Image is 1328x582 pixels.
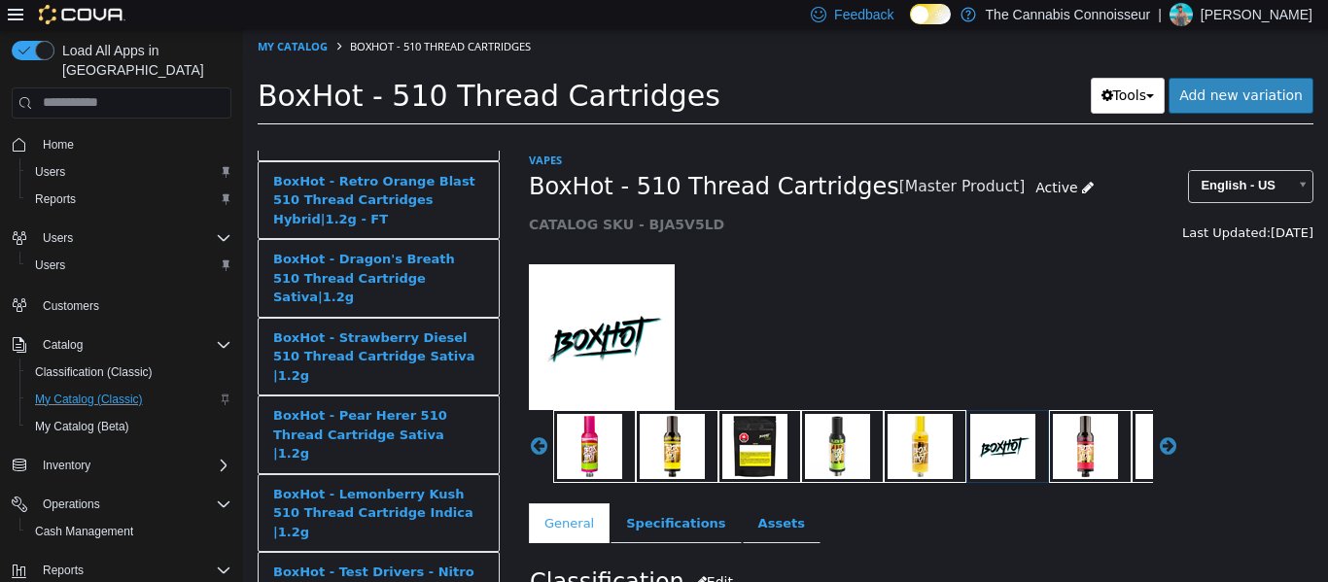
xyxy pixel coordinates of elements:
span: Home [35,132,231,156]
a: General [286,474,367,515]
span: Home [43,137,74,153]
button: Customers [4,291,239,319]
span: Users [27,254,231,277]
a: English - US [945,141,1070,174]
div: BoxHot - Retro Orange Blast 510 Thread Cartridges Hybrid|1.2g - FT [30,143,241,200]
a: Specifications [367,474,498,515]
button: Cash Management [19,518,239,545]
span: Users [35,257,65,273]
a: Users [27,254,73,277]
button: Users [35,226,81,250]
small: [Master Product] [656,151,783,166]
p: The Cannabis Connoisseur [986,3,1151,26]
p: [PERSON_NAME] [1201,3,1312,26]
span: BoxHot - 510 Thread Cartridges [286,143,656,173]
a: Assets [500,474,577,515]
span: Users [27,160,231,184]
a: Cash Management [27,520,141,543]
button: Inventory [35,454,98,477]
a: My Catalog (Classic) [27,388,151,411]
button: Catalog [4,331,239,359]
span: Users [35,164,65,180]
span: My Catalog (Classic) [27,388,231,411]
button: Inventory [4,452,239,479]
span: Reports [35,191,76,207]
span: Cash Management [35,524,133,539]
span: Inventory [35,454,231,477]
h5: CATALOG SKU - BJA5V5LD [286,187,867,204]
h2: Classification [287,535,1069,571]
span: Dark Mode [910,24,911,25]
span: Feedback [834,5,893,24]
button: Users [19,252,239,279]
span: Last Updated: [939,196,1028,211]
a: Reports [27,188,84,211]
span: BoxHot - 510 Thread Cartridges [15,50,477,84]
span: Operations [35,493,231,516]
input: Dark Mode [910,4,951,24]
span: Catalog [35,333,231,357]
a: My Catalog [15,10,85,24]
span: Customers [43,298,99,314]
a: Customers [35,294,107,318]
span: English - US [946,142,1044,172]
span: Classification (Classic) [27,360,231,384]
div: BoxHot - Pear Herer 510 Thread Cartridge Sativa |1.2g [30,377,241,434]
span: Classification (Classic) [35,364,153,380]
span: BoxHot - 510 Thread Cartridges [107,10,288,24]
button: Previous [286,407,305,427]
button: Users [19,158,239,186]
img: Cova [39,5,125,24]
span: Load All Apps in [GEOGRAPHIC_DATA] [54,41,231,80]
button: Operations [4,491,239,518]
span: My Catalog (Beta) [35,419,129,434]
button: Catalog [35,333,90,357]
span: Reports [35,559,231,582]
span: Cash Management [27,520,231,543]
button: My Catalog (Beta) [19,413,239,440]
span: Inventory [43,458,90,473]
button: My Catalog (Classic) [19,386,239,413]
span: Users [43,230,73,246]
span: Reports [27,188,231,211]
div: BoxHot - Lemonberry Kush 510 Thread Cartridge Indica |1.2g [30,456,241,513]
button: Edit [441,535,501,571]
button: Home [4,130,239,158]
button: Reports [35,559,91,582]
button: Next [915,407,934,427]
span: Catalog [43,337,83,353]
a: Add new variation [926,49,1070,85]
div: Joey Sytsma [1170,3,1193,26]
a: Vapes [286,123,319,138]
div: BoxHot - Strawberry Diesel 510 Thread Cartridge Sativa |1.2g [30,299,241,357]
img: 150 [286,235,432,381]
button: Users [4,224,239,252]
span: Reports [43,563,84,578]
button: Tools [848,49,923,85]
div: BoxHot - Dragon's Breath 510 Thread Cartridge Sativa|1.2g [30,221,241,278]
a: My Catalog (Beta) [27,415,137,438]
span: Active [792,151,834,166]
p: | [1158,3,1162,26]
span: Customers [35,292,231,317]
button: Reports [19,186,239,213]
a: Home [35,133,82,156]
span: Operations [43,496,100,512]
a: Classification (Classic) [27,360,160,384]
a: Users [27,160,73,184]
button: Classification (Classic) [19,359,239,386]
span: Users [35,226,231,250]
span: My Catalog (Classic) [35,392,143,407]
button: Operations [35,493,108,516]
span: My Catalog (Beta) [27,415,231,438]
span: [DATE] [1028,196,1070,211]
